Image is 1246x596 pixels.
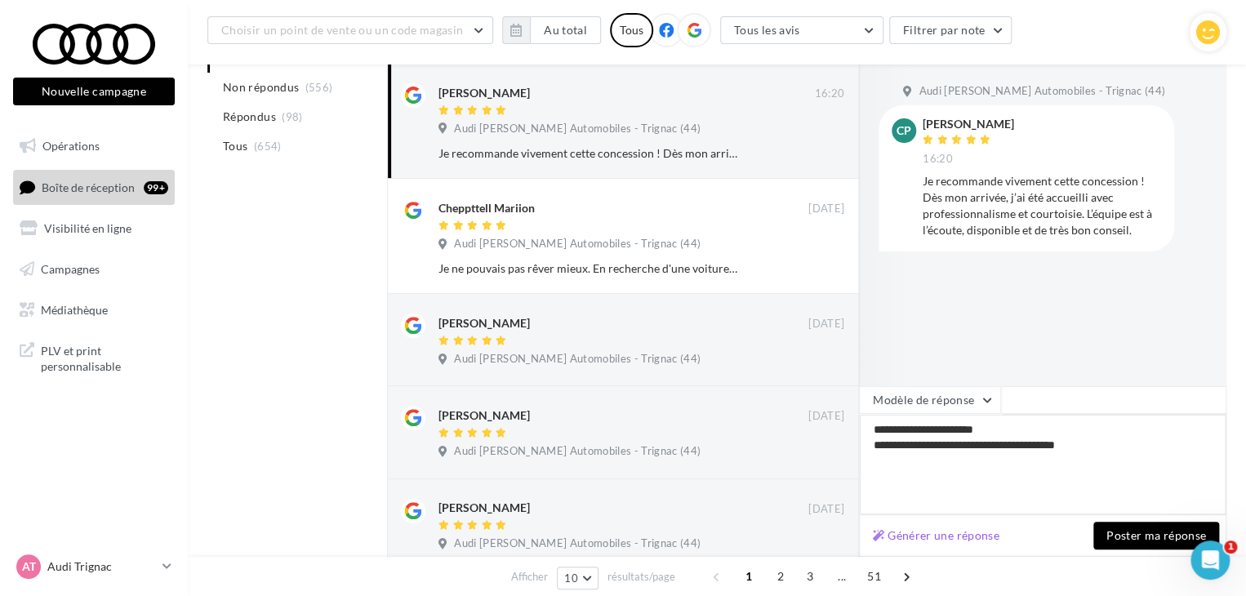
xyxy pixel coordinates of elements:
[502,16,601,44] button: Au total
[919,84,1165,99] span: Audi [PERSON_NAME] Automobiles - Trignac (44)
[41,340,168,375] span: PLV et print personnalisable
[254,140,282,153] span: (654)
[42,180,135,193] span: Boîte de réception
[42,139,100,153] span: Opérations
[13,78,175,105] button: Nouvelle campagne
[221,23,463,37] span: Choisir un point de vente ou un code magasin
[454,352,701,367] span: Audi [PERSON_NAME] Automobiles - Trignac (44)
[13,551,175,582] a: AT Audi Trignac
[923,118,1014,130] div: [PERSON_NAME]
[734,23,800,37] span: Tous les avis
[207,16,493,44] button: Choisir un point de vente ou un code magasin
[861,563,888,589] span: 51
[808,317,844,331] span: [DATE]
[808,502,844,517] span: [DATE]
[1190,540,1230,580] iframe: Intercom live chat
[10,252,178,287] a: Campagnes
[10,211,178,246] a: Visibilité en ligne
[1224,540,1237,554] span: 1
[923,173,1161,238] div: Je recommande vivement cette concession ! Dès mon arrivée, j’ai été accueilli avec professionnali...
[438,260,738,277] div: Je ne pouvais pas rêver mieux. En recherche d'une voiture en LOA, je remercie Mme PRODHOMME d'avo...
[1093,522,1219,549] button: Poster ma réponse
[866,526,1006,545] button: Générer une réponse
[438,145,738,162] div: Je recommande vivement cette concession ! Dès mon arrivée, j’ai été accueilli avec professionnali...
[41,302,108,316] span: Médiathèque
[305,81,333,94] span: (556)
[10,333,178,381] a: PLV et print personnalisable
[814,87,844,101] span: 16:20
[44,221,131,235] span: Visibilité en ligne
[889,16,1012,44] button: Filtrer par note
[10,170,178,205] a: Boîte de réception99+
[282,110,302,123] span: (98)
[223,109,276,125] span: Répondus
[607,569,675,585] span: résultats/page
[768,563,794,589] span: 2
[610,13,653,47] div: Tous
[223,138,247,154] span: Tous
[829,563,855,589] span: ...
[859,386,1001,414] button: Modèle de réponse
[438,200,535,216] div: Cheppttell Mariion
[808,202,844,216] span: [DATE]
[808,409,844,424] span: [DATE]
[454,122,701,136] span: Audi [PERSON_NAME] Automobiles - Trignac (44)
[41,262,100,276] span: Campagnes
[454,536,701,551] span: Audi [PERSON_NAME] Automobiles - Trignac (44)
[530,16,601,44] button: Au total
[454,237,701,251] span: Audi [PERSON_NAME] Automobiles - Trignac (44)
[438,315,530,331] div: [PERSON_NAME]
[923,152,953,167] span: 16:20
[564,572,578,585] span: 10
[454,444,701,459] span: Audi [PERSON_NAME] Automobiles - Trignac (44)
[10,293,178,327] a: Médiathèque
[736,563,762,589] span: 1
[438,500,530,516] div: [PERSON_NAME]
[438,85,530,101] div: [PERSON_NAME]
[511,569,548,585] span: Afficher
[144,181,168,194] div: 99+
[797,563,823,589] span: 3
[557,567,599,589] button: 10
[10,129,178,163] a: Opérations
[22,558,36,575] span: AT
[897,122,911,139] span: cP
[438,407,530,424] div: [PERSON_NAME]
[223,79,299,96] span: Non répondus
[47,558,156,575] p: Audi Trignac
[720,16,883,44] button: Tous les avis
